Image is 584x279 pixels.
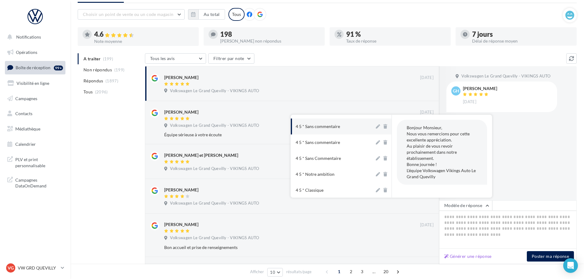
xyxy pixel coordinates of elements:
[83,78,103,84] span: Répondus
[150,56,175,61] span: Tous les avis
[291,134,375,150] button: 4 5 * Sans commentaire
[15,155,63,168] span: PLV et print personnalisable
[267,268,283,277] button: 10
[145,53,206,64] button: Tous les avis
[164,109,198,115] div: [PERSON_NAME]
[95,89,108,94] span: (2096)
[4,61,67,74] a: Boîte de réception99+
[291,119,375,134] button: 4 5 * Sans commentaire
[472,39,572,43] div: Délai de réponse moyen
[188,9,225,20] button: Au total
[114,67,125,72] span: (199)
[164,132,394,138] div: Équipe sérieuse à votre écoute
[5,262,65,274] a: VG VW GRD QUEVILLY
[220,31,320,38] div: 198
[381,267,391,277] span: 20
[291,182,375,198] button: 4 5 * Classique
[4,107,67,120] a: Contacts
[228,8,245,21] div: Tous
[8,265,14,271] span: VG
[420,75,434,81] span: [DATE]
[16,34,41,40] span: Notifications
[296,139,340,145] div: 4 5 * Sans commentaire
[4,46,67,59] a: Opérations
[198,9,225,20] button: Au total
[4,77,67,90] a: Visibilité en ligne
[220,39,320,43] div: [PERSON_NAME] non répondus
[420,110,434,115] span: [DATE]
[563,258,578,273] div: Open Intercom Messenger
[15,141,36,147] span: Calendrier
[296,171,335,177] div: 4 5 * Notre ambition
[164,221,198,228] div: [PERSON_NAME]
[83,12,173,17] span: Choisir un point de vente ou un code magasin
[170,123,259,128] span: Volkswagen Le Grand Quevilly - VIKINGS AUTO
[346,39,446,43] div: Taux de réponse
[164,152,238,158] div: [PERSON_NAME] et [PERSON_NAME]
[16,50,37,55] span: Opérations
[463,86,497,91] div: [PERSON_NAME]
[164,187,198,193] div: [PERSON_NAME]
[15,176,63,189] span: Campagnes DataOnDemand
[250,269,264,275] span: Afficher
[420,222,434,228] span: [DATE]
[164,74,198,81] div: [PERSON_NAME]
[291,150,375,166] button: 4 5 * Sans Commentaire
[17,81,49,86] span: Visibilité en ligne
[18,265,58,271] p: VW GRD QUEVILLY
[296,187,323,193] div: 4 5 * Classique
[291,166,375,182] button: 4 5 * Notre ambition
[170,88,259,94] span: Volkswagen Le Grand Quevilly - VIKINGS AUTO
[78,9,185,20] button: Choisir un point de vente ou un code magasin
[357,267,367,277] span: 3
[164,244,394,251] div: Bon accueil et prise de renseignements
[208,53,254,64] button: Filtrer par note
[453,88,459,94] span: GH
[4,31,64,43] button: Notifications
[4,138,67,151] a: Calendrier
[346,267,356,277] span: 2
[16,65,50,70] span: Boîte de réception
[407,125,476,179] span: Bonjour Monsieur, Nous vous remercions pour cette excellente appréciation. Au plaisir de vous rev...
[15,96,37,101] span: Campagnes
[527,251,574,262] button: Poster ma réponse
[4,92,67,105] a: Campagnes
[4,173,67,191] a: Campagnes DataOnDemand
[4,123,67,135] a: Médiathèque
[15,111,32,116] span: Contacts
[15,126,40,131] span: Médiathèque
[472,31,572,38] div: 7 jours
[439,200,492,211] button: Modèle de réponse
[334,267,344,277] span: 1
[270,270,275,275] span: 10
[286,269,312,275] span: résultats/page
[170,201,259,206] span: Volkswagen Le Grand Quevilly - VIKINGS AUTO
[296,123,340,130] div: 4 5 * Sans commentaire
[54,66,63,70] div: 99+
[296,155,341,161] div: 4 5 * Sans Commentaire
[442,253,494,260] button: Générer une réponse
[170,235,259,241] span: Volkswagen Le Grand Quevilly - VIKINGS AUTO
[170,166,259,172] span: Volkswagen Le Grand Quevilly - VIKINGS AUTO
[4,153,67,171] a: PLV et print personnalisable
[369,267,379,277] span: ...
[94,31,194,38] div: 4.6
[83,89,93,95] span: Tous
[346,31,446,38] div: 91 %
[83,67,112,73] span: Non répondus
[461,74,550,79] span: Volkswagen Le Grand Quevilly - VIKINGS AUTO
[463,99,476,105] span: [DATE]
[94,39,194,43] div: Note moyenne
[105,78,118,83] span: (1897)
